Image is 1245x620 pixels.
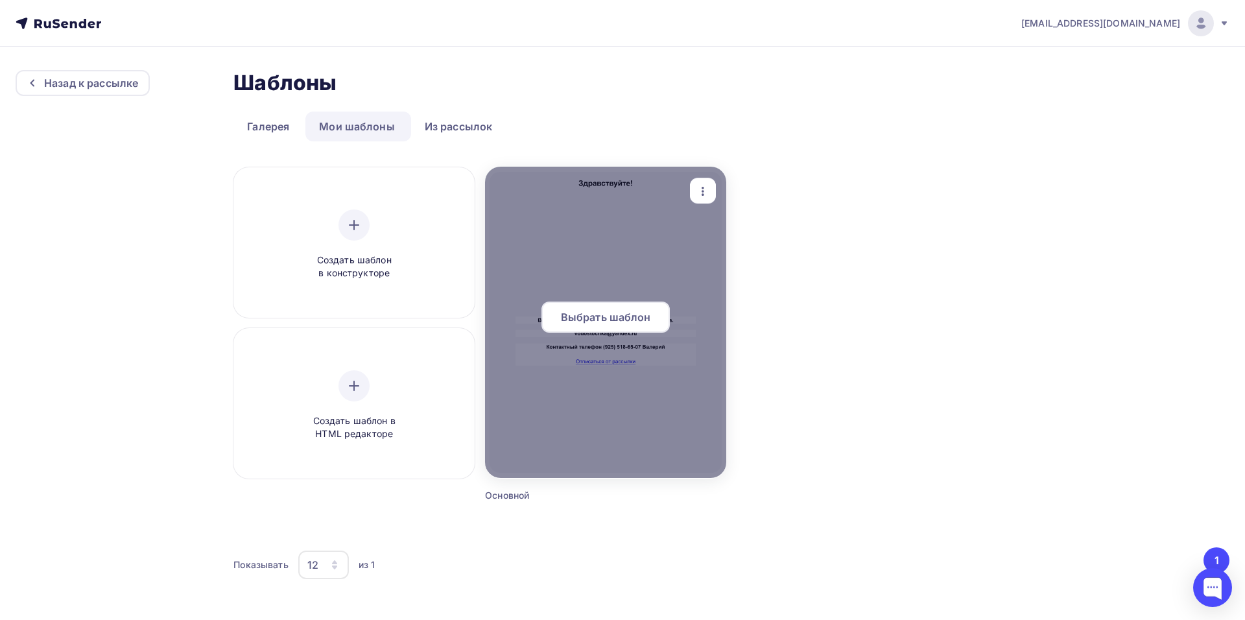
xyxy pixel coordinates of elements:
[292,414,416,441] span: Создать шаблон в HTML редакторе
[233,112,303,141] a: Галерея
[305,112,409,141] a: Мои шаблоны
[561,309,651,325] span: Выбрать шаблон
[1021,10,1229,36] a: [EMAIL_ADDRESS][DOMAIN_NAME]
[292,254,416,280] span: Создать шаблон в конструкторе
[485,489,666,502] div: Основной
[1203,547,1229,573] button: Go to page 1
[307,557,318,573] div: 12
[233,70,337,96] h2: Шаблоны
[233,558,288,571] div: Показывать
[298,550,350,580] button: 12
[411,112,506,141] a: Из рассылок
[44,75,138,91] div: Назад к рассылке
[1202,547,1230,573] ul: Pagination
[359,558,375,571] div: из 1
[1021,17,1180,30] span: [EMAIL_ADDRESS][DOMAIN_NAME]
